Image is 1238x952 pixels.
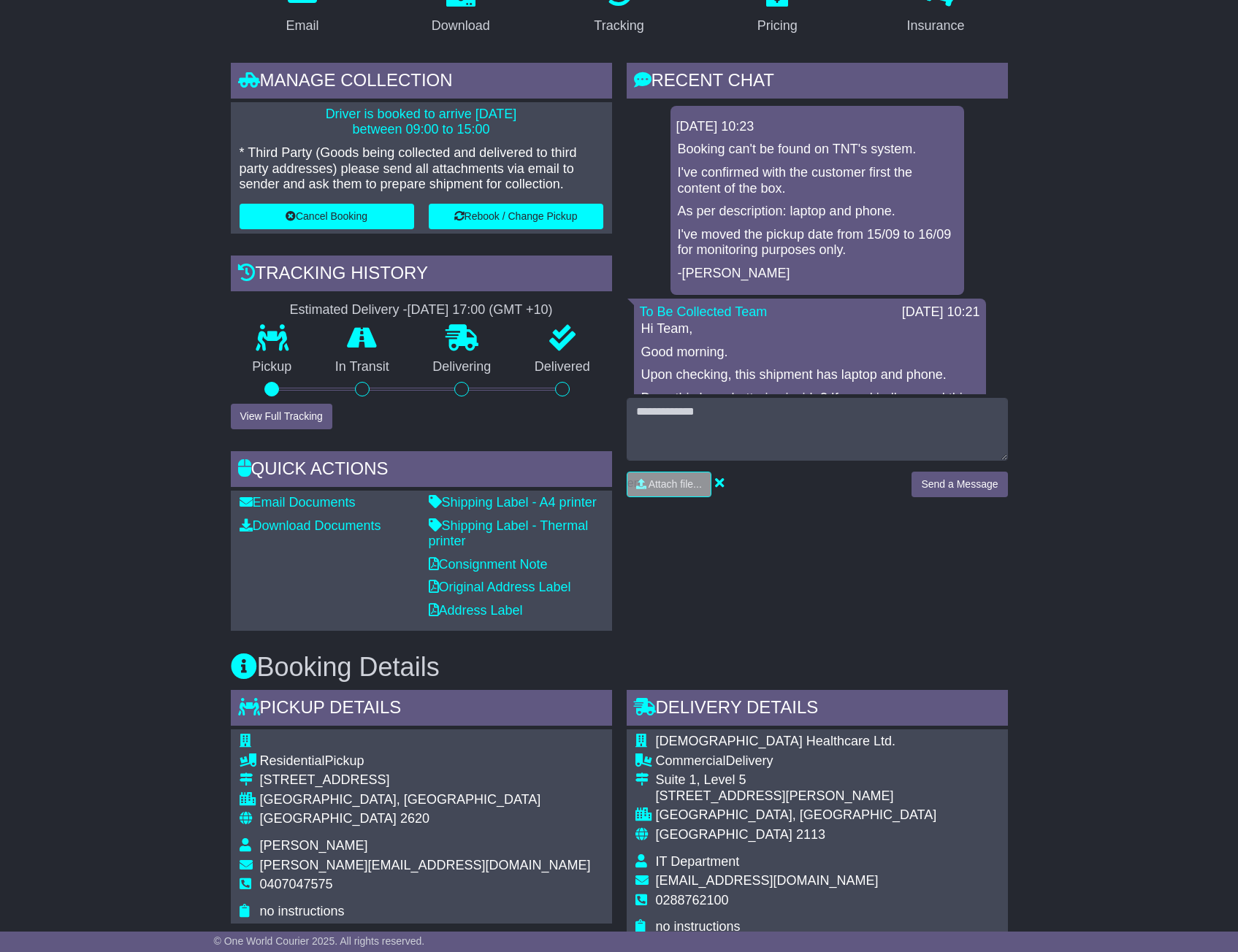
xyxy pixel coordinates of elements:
[240,495,356,510] a: Email Documents
[240,107,603,138] p: Driver is booked to arrive [DATE] between 09:00 to 15:00
[627,63,1008,102] div: RECENT CHAT
[231,404,332,429] button: View Full Tracking
[260,811,397,826] span: [GEOGRAPHIC_DATA]
[678,204,957,220] p: As per description: laptop and phone.
[640,304,768,319] a: To Be Collected Team
[656,827,792,842] span: [GEOGRAPHIC_DATA]
[231,63,612,102] div: Manage collection
[260,753,591,769] div: Pickup
[429,557,548,572] a: Consignment Note
[260,753,325,768] span: Residential
[400,811,429,826] span: 2620
[260,877,333,891] span: 0407047575
[902,304,980,320] div: [DATE] 10:21
[231,653,1008,682] h3: Booking Details
[231,451,612,491] div: Quick Actions
[656,788,937,805] div: [STREET_ADDRESS][PERSON_NAME]
[676,119,958,135] div: [DATE] 10:23
[656,893,729,907] span: 0288762100
[286,16,318,36] div: Email
[594,16,643,36] div: Tracking
[513,359,612,375] p: Delivered
[656,772,937,788] div: Suite 1, Level 5
[641,321,979,337] p: Hi Team,
[260,792,591,808] div: [GEOGRAPHIC_DATA], [GEOGRAPHIC_DATA]
[656,873,879,888] span: [EMAIL_ADDRESS][DOMAIN_NAME]
[641,391,979,438] p: Does this have batteries inside? If yes, kindly cancel this booking and create a whole new consig...
[429,204,603,229] button: Rebook / Change Pickup
[656,807,937,824] div: [GEOGRAPHIC_DATA], [GEOGRAPHIC_DATA]
[260,904,345,918] span: no instructions
[641,345,979,361] p: Good morning.
[641,367,979,383] p: Upon checking, this shipment has laptop and phone.
[260,838,368,853] span: [PERSON_NAME]
[656,734,895,748] span: [DEMOGRAPHIC_DATA] Healthcare Ltd.
[912,472,1007,497] button: Send a Message
[678,266,957,282] p: -[PERSON_NAME]
[678,165,957,196] p: I've confirmed with the customer first the content of the box.
[627,690,1008,729] div: Delivery Details
[231,690,612,729] div: Pickup Details
[411,359,513,375] p: Delivering
[240,145,603,193] p: * Third Party (Goods being collected and delivered to third party addresses) please send all atta...
[260,772,591,788] div: [STREET_ADDRESS]
[231,256,612,295] div: Tracking history
[678,142,957,158] p: Booking can't be found on TNT's system.
[907,16,965,36] div: Insurance
[757,16,798,36] div: Pricing
[429,603,523,618] a: Address Label
[231,302,612,318] div: Estimated Delivery -
[656,854,740,869] span: IT Department
[656,753,937,769] div: Delivery
[796,827,825,842] span: 2113
[429,580,571,594] a: Original Address Label
[432,16,490,36] div: Download
[313,359,411,375] p: In Transit
[656,919,741,934] span: no instructions
[408,302,553,318] div: [DATE] 17:00 (GMT +10)
[429,518,589,549] a: Shipping Label - Thermal printer
[214,935,425,947] span: © One World Courier 2025. All rights reserved.
[678,227,957,258] p: I've moved the pickup date from 15/09 to 16/09 for monitoring purposes only.
[240,518,381,533] a: Download Documents
[231,359,314,375] p: Pickup
[429,495,597,510] a: Shipping Label - A4 printer
[240,204,414,229] button: Cancel Booking
[260,858,591,872] span: [PERSON_NAME][EMAIL_ADDRESS][DOMAIN_NAME]
[656,753,726,768] span: Commercial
